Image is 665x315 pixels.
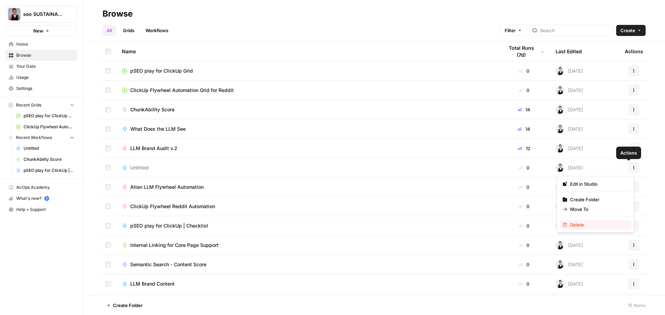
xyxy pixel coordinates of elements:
span: Your Data [16,63,74,70]
span: seo SUSTAINABLE [23,11,65,18]
span: Settings [16,85,74,92]
span: pSEO play for ClickUp | Checklist [24,167,74,174]
a: pSEO play for ClickUp Grid [13,110,77,121]
button: Recent Grids [6,100,77,110]
div: Last Edited [556,42,582,61]
span: Delete [570,221,626,228]
button: Recent Workflows [6,132,77,143]
span: Untitled [24,145,74,151]
span: Help + Support [16,206,74,213]
button: New [6,26,77,36]
img: seo SUSTAINABLE Logo [8,8,20,20]
span: Move To [570,206,626,213]
span: Create Folder [570,196,626,203]
div: Actions [625,42,643,61]
a: ClickUp Flywheel Automation Grid for Reddit [13,121,77,132]
a: ChunkAbility Score [13,154,77,165]
button: Workspace: seo SUSTAINABLE [6,6,77,23]
button: What's new? 5 [6,193,77,204]
span: New [33,27,43,34]
span: ChunkAbility Score [24,156,74,163]
span: Browse [16,52,74,58]
a: 5 [44,196,49,201]
a: pSEO play for ClickUp | Checklist [13,165,77,176]
span: Home [16,41,74,47]
div: What's new? [6,193,77,204]
span: Recent Workflows [16,135,52,141]
a: Settings [6,83,77,94]
a: Browse [6,50,77,61]
span: AirOps Academy [16,184,74,191]
span: Edit in Studio [570,180,626,187]
a: Untitled [13,143,77,154]
button: Help + Support [6,204,77,215]
text: 5 [46,197,47,200]
span: pSEO play for ClickUp Grid [24,113,74,119]
div: Total Runs (7d) [504,42,544,61]
a: Your Data [6,61,77,72]
span: Recent Grids [16,102,41,108]
a: AirOps Academy [6,182,77,193]
div: Name [122,42,493,61]
a: Usage [6,72,77,83]
span: ClickUp Flywheel Automation Grid for Reddit [24,124,74,130]
span: Usage [16,74,74,81]
a: Home [6,39,77,50]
